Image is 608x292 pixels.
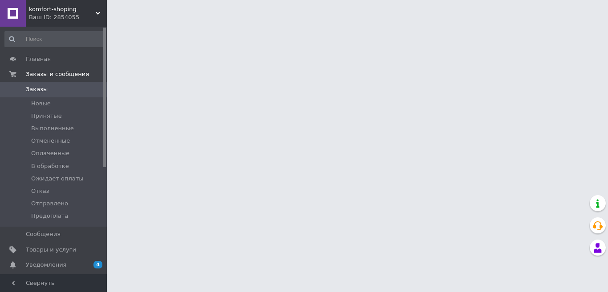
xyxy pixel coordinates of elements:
[31,175,84,183] span: Ожидает оплаты
[29,13,107,21] div: Ваш ID: 2854055
[26,85,48,93] span: Заказы
[31,100,51,108] span: Новые
[26,70,89,78] span: Заказы и сообщения
[26,261,66,269] span: Уведомления
[29,5,96,13] span: komfort-shoping
[4,31,105,47] input: Поиск
[26,55,51,63] span: Главная
[31,149,69,157] span: Оплаченные
[31,137,70,145] span: Отмененные
[31,162,69,170] span: В обработке
[26,246,76,254] span: Товары и услуги
[26,230,61,238] span: Сообщения
[31,124,74,132] span: Выполненные
[31,187,49,195] span: Отказ
[31,112,62,120] span: Принятые
[31,200,68,208] span: Отправлено
[93,261,102,268] span: 4
[31,212,68,220] span: Предоплата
